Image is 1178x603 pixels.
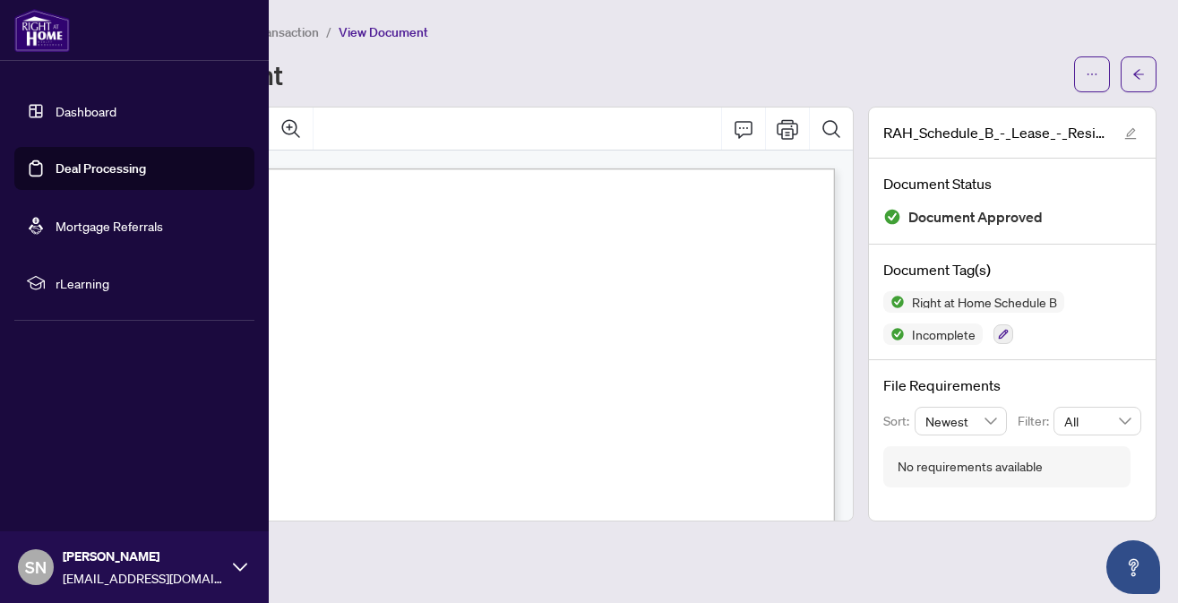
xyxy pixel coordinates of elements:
img: Status Icon [883,323,905,345]
h4: File Requirements [883,375,1141,396]
a: Dashboard [56,103,116,119]
p: Filter: [1018,411,1053,431]
span: arrow-left [1132,68,1145,81]
span: ellipsis [1086,68,1098,81]
img: Status Icon [883,291,905,313]
p: Sort: [883,411,915,431]
span: [EMAIL_ADDRESS][DOMAIN_NAME] [63,568,224,588]
span: edit [1124,127,1137,140]
span: Right at Home Schedule B [905,296,1064,308]
span: View Document [339,24,428,40]
span: Newest [925,408,997,435]
span: All [1064,408,1131,435]
span: RAH_Schedule_B_-_Lease_-_Residential.pdf [883,122,1107,143]
li: / [326,22,331,42]
span: Incomplete [905,328,983,340]
a: Mortgage Referrals [56,218,163,234]
img: logo [14,9,70,52]
button: Open asap [1106,540,1160,594]
img: Document Status [883,208,901,226]
a: Deal Processing [56,160,146,177]
span: Document Approved [908,205,1043,229]
span: [PERSON_NAME] [63,547,224,566]
span: View Transaction [223,24,319,40]
h4: Document Tag(s) [883,259,1141,280]
h4: Document Status [883,173,1141,194]
span: SN [25,555,47,580]
div: No requirements available [898,457,1043,477]
span: rLearning [56,273,242,293]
